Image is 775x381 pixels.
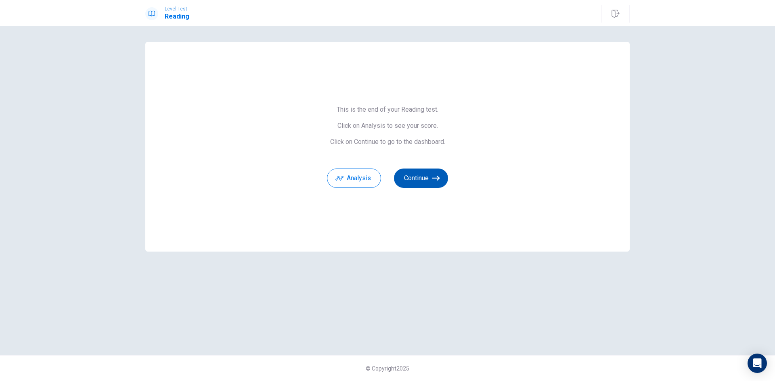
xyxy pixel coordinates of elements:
button: Continue [394,169,448,188]
span: Level Test [165,6,189,12]
span: © Copyright 2025 [366,365,409,372]
h1: Reading [165,12,189,21]
button: Analysis [327,169,381,188]
span: This is the end of your Reading test. Click on Analysis to see your score. Click on Continue to g... [327,106,448,146]
div: Open Intercom Messenger [748,354,767,373]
